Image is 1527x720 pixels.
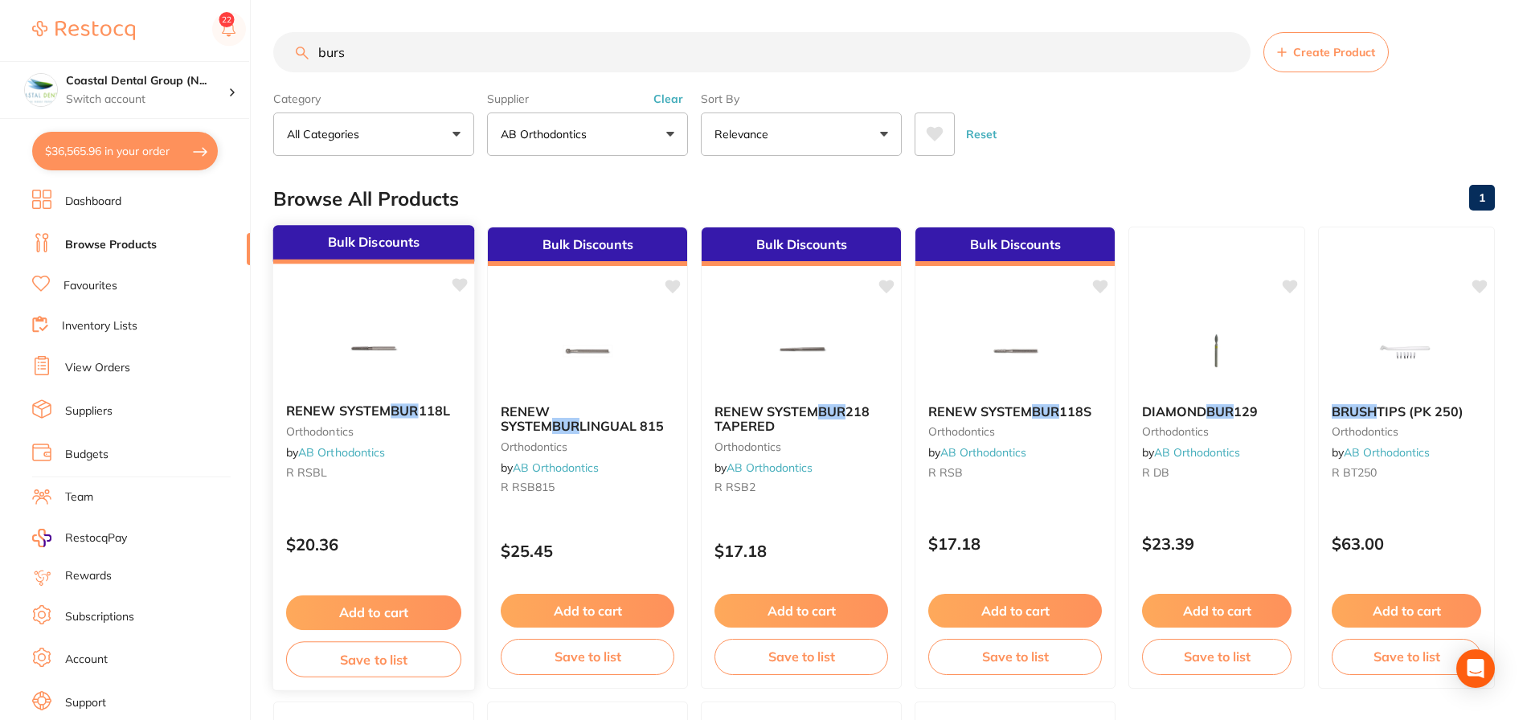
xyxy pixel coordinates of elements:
button: Reset [961,112,1001,156]
small: orthodontics [286,425,461,438]
span: Create Product [1293,46,1375,59]
em: BUR [552,418,579,434]
em: BUR [1032,403,1059,419]
button: Save to list [928,639,1102,674]
button: Relevance [701,112,902,156]
span: TIPS (PK 250) [1377,403,1464,419]
small: orthodontics [1332,425,1481,438]
span: RENEW SYSTEM [501,403,552,434]
p: $17.18 [714,542,888,560]
div: Bulk Discounts [488,227,687,266]
b: RENEW SYSTEM BUR 118S [928,404,1102,419]
button: Add to cart [928,594,1102,628]
img: Coastal Dental Group (Newcastle) [25,74,57,106]
a: AB Orthodontics [727,460,813,475]
a: AB Orthodontics [1344,445,1430,460]
button: Add to cart [501,594,674,628]
label: Supplier [487,92,688,106]
a: Rewards [65,568,112,584]
a: Team [65,489,93,505]
img: RENEW SYSTEM BUR 118S [963,311,1067,391]
button: Add to cart [714,594,888,628]
img: RENEW SYSTEM BUR LINGUAL 815 [535,311,640,391]
a: AB Orthodontics [513,460,599,475]
span: by [286,445,385,460]
span: LINGUAL 815 [579,418,664,434]
a: Suppliers [65,403,113,419]
a: Inventory Lists [62,318,137,334]
span: by [714,460,813,475]
label: Sort By [701,92,902,106]
b: RENEW SYSTEM BUR LINGUAL 815 [501,404,674,434]
span: R BT250 [1332,465,1377,480]
p: Switch account [66,92,228,108]
span: R RSB2 [714,480,755,494]
span: 118S [1059,403,1091,419]
span: R RSBL [286,465,328,480]
img: Restocq Logo [32,21,135,40]
em: BUR [818,403,845,419]
b: RENEW SYSTEM BUR 218 TAPERED [714,404,888,434]
a: Dashboard [65,194,121,210]
a: Favourites [63,278,117,294]
small: orthodontics [928,425,1102,438]
a: AB Orthodontics [940,445,1026,460]
span: DIAMOND [1142,403,1206,419]
span: 118L [419,403,450,419]
span: by [501,460,599,475]
button: Add to cart [1332,594,1481,628]
h2: Browse All Products [273,188,459,211]
img: RENEW SYSTEM BUR 218 TAPERED [749,311,854,391]
button: Add to cart [286,595,461,630]
button: All Categories [273,112,474,156]
p: Relevance [714,126,775,142]
b: DIAMOND BUR 129 [1142,404,1292,419]
em: BUR [391,403,418,419]
h4: Coastal Dental Group (Newcastle) [66,73,228,89]
img: RestocqPay [32,529,51,547]
span: by [1332,445,1430,460]
span: R RSB815 [501,480,555,494]
p: $63.00 [1332,534,1481,553]
button: Save to list [1142,639,1292,674]
img: BRUSH TIPS (PK 250) [1354,311,1459,391]
a: Account [65,652,108,668]
button: AB Orthodontics [487,112,688,156]
img: DIAMOND BUR 129 [1165,311,1269,391]
button: Add to cart [1142,594,1292,628]
a: Restocq Logo [32,12,135,49]
div: Open Intercom Messenger [1456,649,1495,688]
em: BRUSH [1332,403,1377,419]
b: BRUSH TIPS (PK 250) [1332,404,1481,419]
a: Support [65,695,106,711]
a: 1 [1469,182,1495,214]
small: orthodontics [1142,425,1292,438]
button: Save to list [501,639,674,674]
p: $20.36 [286,535,461,554]
button: Create Product [1263,32,1389,72]
em: BUR [1206,403,1234,419]
span: RENEW SYSTEM [928,403,1032,419]
a: Browse Products [65,237,157,253]
span: R RSB [928,465,963,480]
small: orthodontics [714,440,888,453]
span: RENEW SYSTEM [714,403,818,419]
a: Subscriptions [65,609,134,625]
button: Save to list [286,641,461,677]
span: RestocqPay [65,530,127,546]
input: Search Products [273,32,1251,72]
button: Save to list [1332,639,1481,674]
label: Category [273,92,474,106]
a: Budgets [65,447,108,463]
button: $36,565.96 in your order [32,132,218,170]
div: Bulk Discounts [702,227,901,266]
div: Bulk Discounts [915,227,1115,266]
p: $17.18 [928,534,1102,553]
span: by [1142,445,1240,460]
p: $23.39 [1142,534,1292,553]
span: 129 [1234,403,1258,419]
span: RENEW SYSTEM [286,403,391,419]
span: by [928,445,1026,460]
small: orthodontics [501,440,674,453]
button: Clear [649,92,688,106]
